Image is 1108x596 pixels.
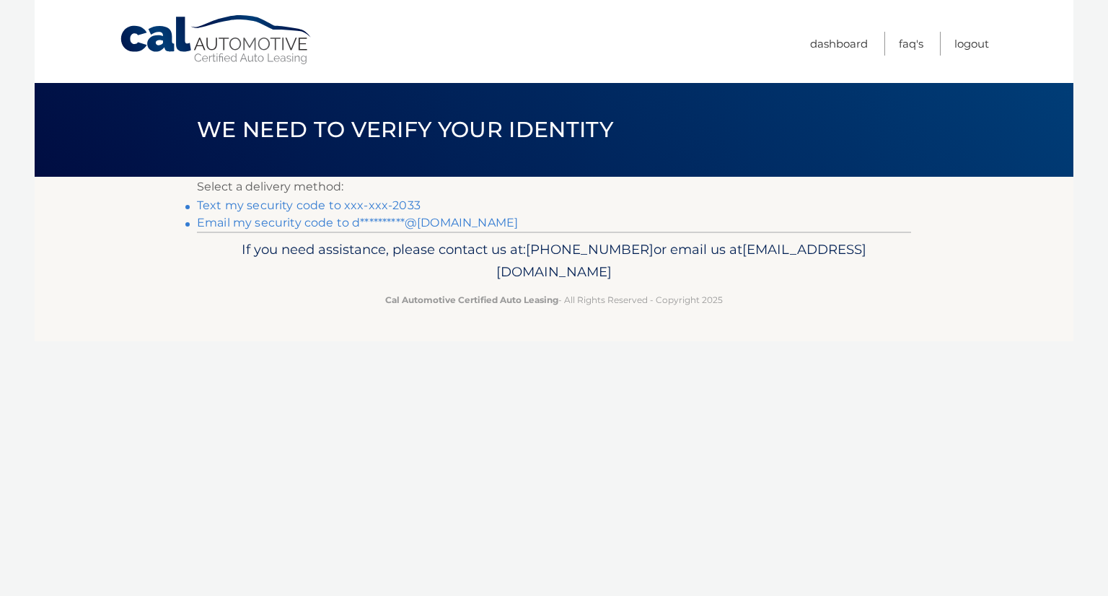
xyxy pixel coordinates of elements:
[197,216,518,229] a: Email my security code to d**********@[DOMAIN_NAME]
[810,32,868,56] a: Dashboard
[206,238,902,284] p: If you need assistance, please contact us at: or email us at
[206,292,902,307] p: - All Rights Reserved - Copyright 2025
[954,32,989,56] a: Logout
[197,116,613,143] span: We need to verify your identity
[899,32,923,56] a: FAQ's
[526,241,654,258] span: [PHONE_NUMBER]
[197,177,911,197] p: Select a delivery method:
[385,294,558,305] strong: Cal Automotive Certified Auto Leasing
[119,14,314,66] a: Cal Automotive
[197,198,421,212] a: Text my security code to xxx-xxx-2033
